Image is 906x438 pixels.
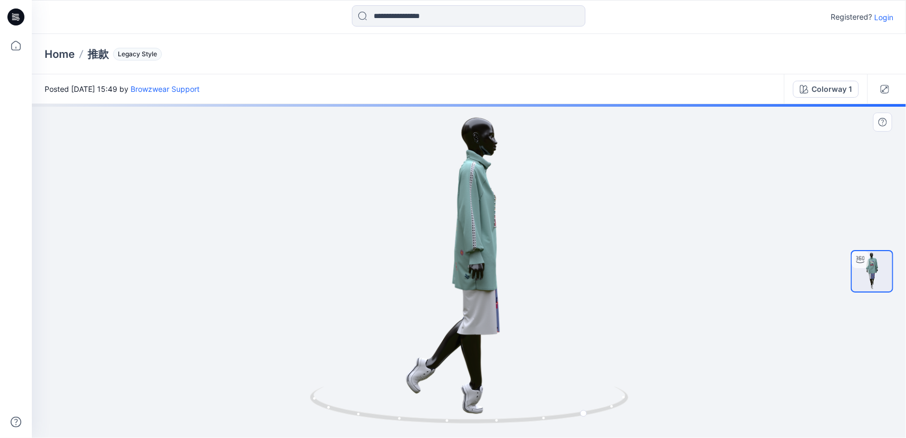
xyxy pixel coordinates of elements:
div: Colorway 1 [812,83,852,95]
span: Posted [DATE] 15:49 by [45,83,200,95]
p: Login [874,12,893,23]
a: Browzwear Support [131,84,200,93]
img: 归档 [852,251,892,291]
p: Registered? [831,11,872,23]
p: 推款 [88,47,109,62]
a: Home [45,47,75,62]
button: Colorway 1 [793,81,859,98]
span: Legacy Style [113,48,162,61]
button: Legacy Style [109,47,162,62]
